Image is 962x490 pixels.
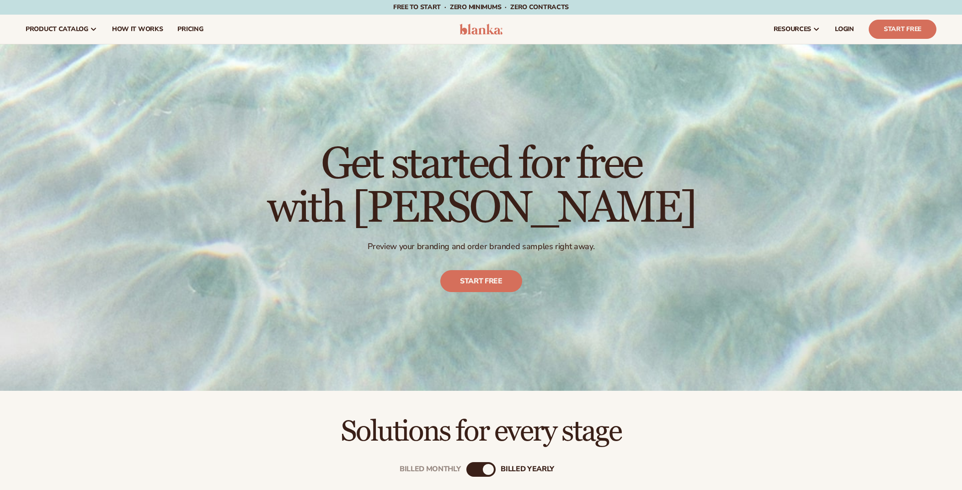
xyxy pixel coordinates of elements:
span: Free to start · ZERO minimums · ZERO contracts [393,3,569,11]
a: product catalog [18,15,105,44]
a: pricing [170,15,210,44]
a: Start free [440,271,522,293]
p: Preview your branding and order branded samples right away. [267,241,695,252]
div: billed Yearly [501,465,554,474]
span: pricing [177,26,203,33]
a: How It Works [105,15,171,44]
a: Start Free [869,20,936,39]
span: resources [774,26,811,33]
a: LOGIN [828,15,861,44]
span: product catalog [26,26,88,33]
span: How It Works [112,26,163,33]
div: Billed Monthly [400,465,461,474]
h2: Solutions for every stage [26,416,936,447]
h1: Get started for free with [PERSON_NAME] [267,143,695,230]
span: LOGIN [835,26,854,33]
a: resources [766,15,828,44]
img: logo [460,24,503,35]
